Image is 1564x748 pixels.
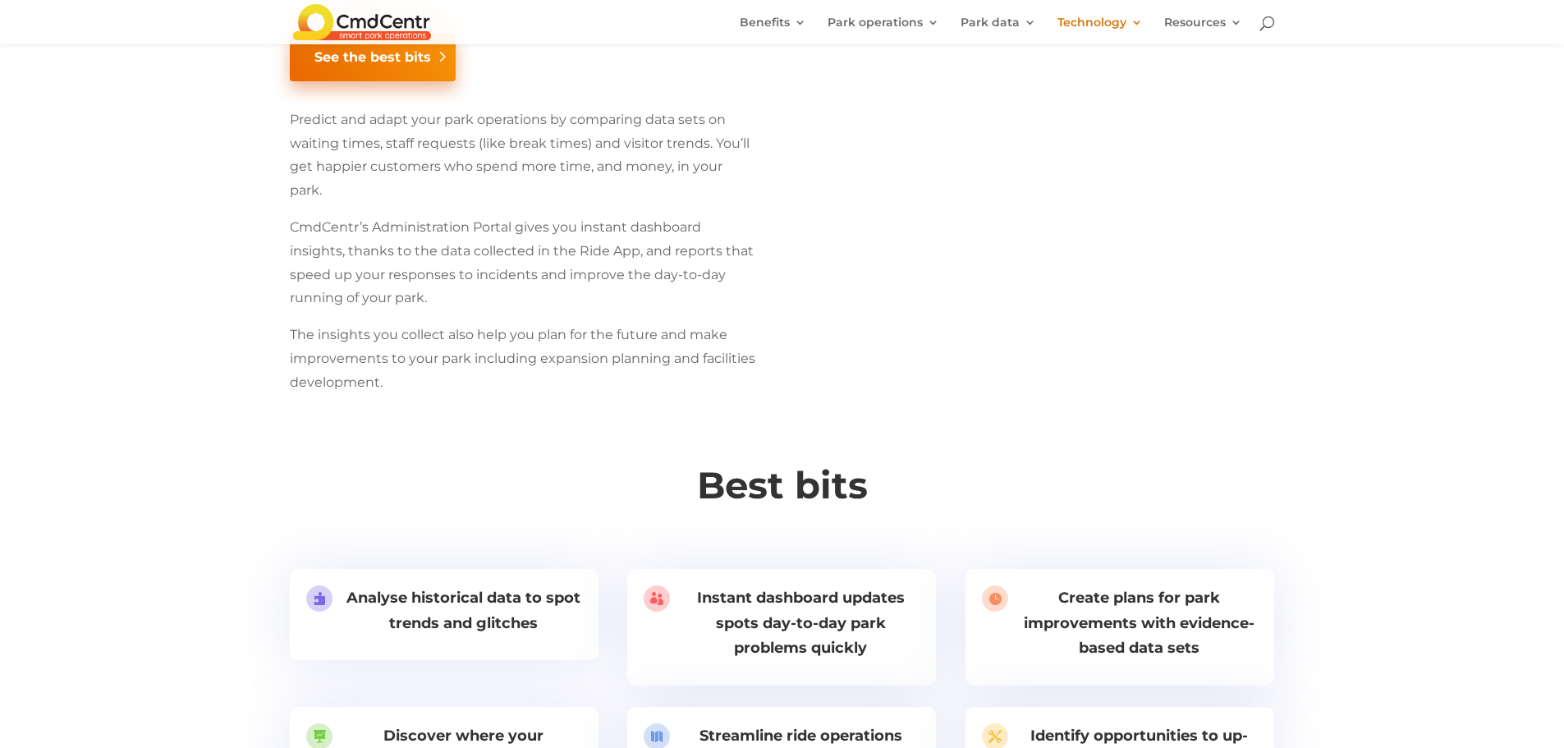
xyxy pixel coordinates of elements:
[454,463,1111,516] h2: Best bits
[828,16,939,44] a: Park operations
[290,219,754,305] span: CmdCentr’s Administration Portal gives you instant dashboard insights, thanks to the data collect...
[982,585,1008,612] span: 
[346,589,580,632] span: Analyse historical data to spot trends and glitches
[740,16,806,44] a: Benefits
[644,585,670,612] span: 
[697,589,905,657] span: Instant dashboard updates spots day-to-day park problems quickly
[1164,16,1242,44] a: Resources
[293,4,431,39] img: CmdCentr
[290,327,755,390] span: The insights you collect also help you plan for the future and make improvements to your park inc...
[961,16,1036,44] a: Park data
[290,112,750,198] span: Predict and adapt your park operations by comparing data sets on waiting times, staff requests (l...
[290,33,456,81] a: See the best bits
[1024,589,1254,657] span: Create plans for park improvements with evidence-based data sets
[306,585,333,612] span: 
